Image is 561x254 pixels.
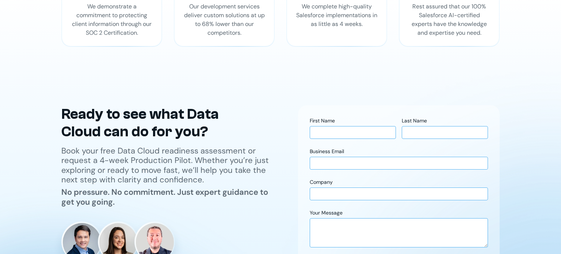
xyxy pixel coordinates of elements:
div: First Name [310,117,396,126]
div: Business Email [310,148,488,157]
p: We demonstrate a commitment to protecting client information through our SOC 2 Certification. [71,2,153,37]
div: Company [310,178,488,187]
p: We complete high-quality Salesforce implementations in as little as 4 weeks. [296,2,378,29]
p: Our development services deliver custom solutions at up to 68% lower than our competitors. [183,2,265,37]
div: Last Name [402,117,488,126]
div: Your Message [310,209,488,218]
h2: Ready to see what Data Cloud can do for you? [61,105,259,140]
p: Rest assured that our 100% Salesforce AI-certified experts have the knowledge and expertise you n... [408,2,490,37]
span: No pressure. No commitment. Just expert guidance to get you going. [61,187,268,207]
p: Book your free Data Cloud readiness assessment or request a 4-week Production Pilot. Whether you’... [61,146,275,185]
